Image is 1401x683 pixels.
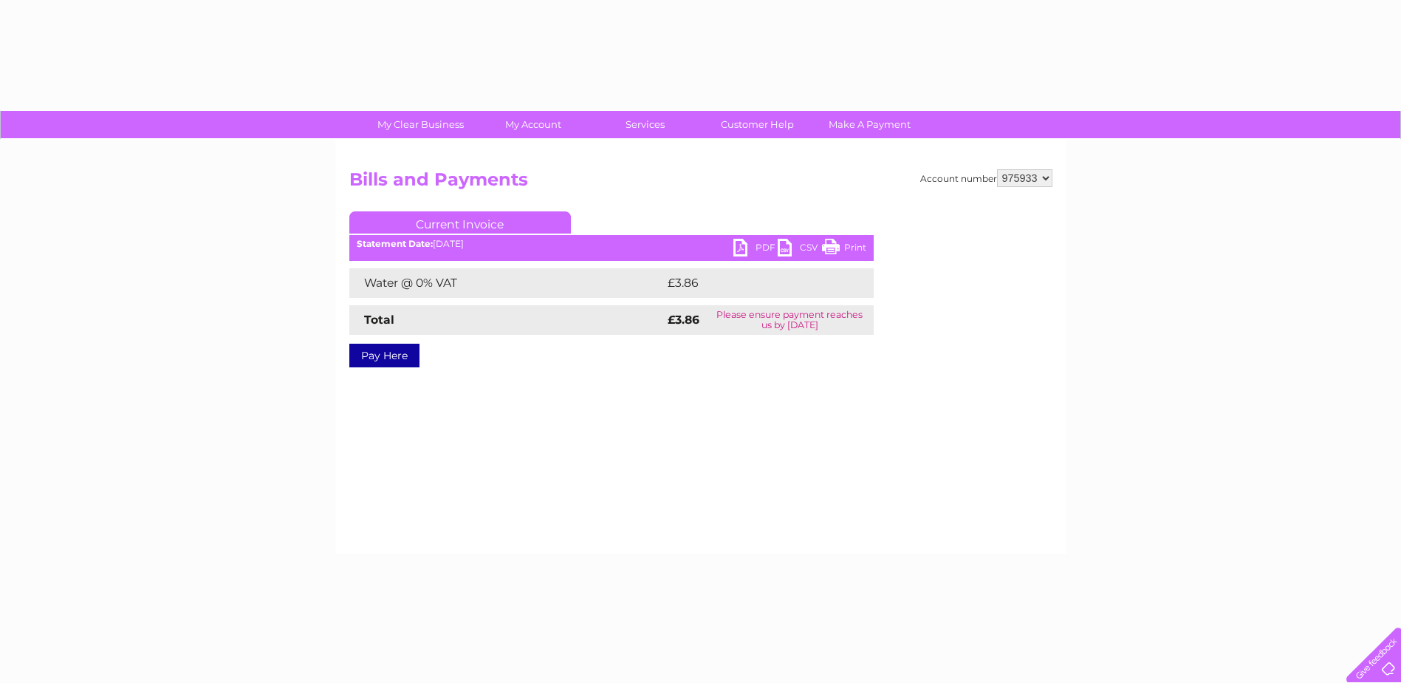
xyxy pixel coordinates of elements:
div: Account number [920,169,1052,187]
strong: Total [364,313,394,327]
a: Customer Help [696,111,818,138]
strong: £3.86 [668,313,699,327]
a: Pay Here [349,344,419,367]
td: £3.86 [664,268,840,298]
div: [DATE] [349,239,874,249]
a: PDF [733,239,778,260]
a: My Account [472,111,594,138]
a: Services [584,111,706,138]
td: Please ensure payment reaches us by [DATE] [706,305,873,335]
td: Water @ 0% VAT [349,268,664,298]
a: Print [822,239,866,260]
a: Make A Payment [809,111,931,138]
b: Statement Date: [357,238,433,249]
a: My Clear Business [360,111,482,138]
a: Current Invoice [349,211,571,234]
a: CSV [778,239,822,260]
h2: Bills and Payments [349,169,1052,197]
